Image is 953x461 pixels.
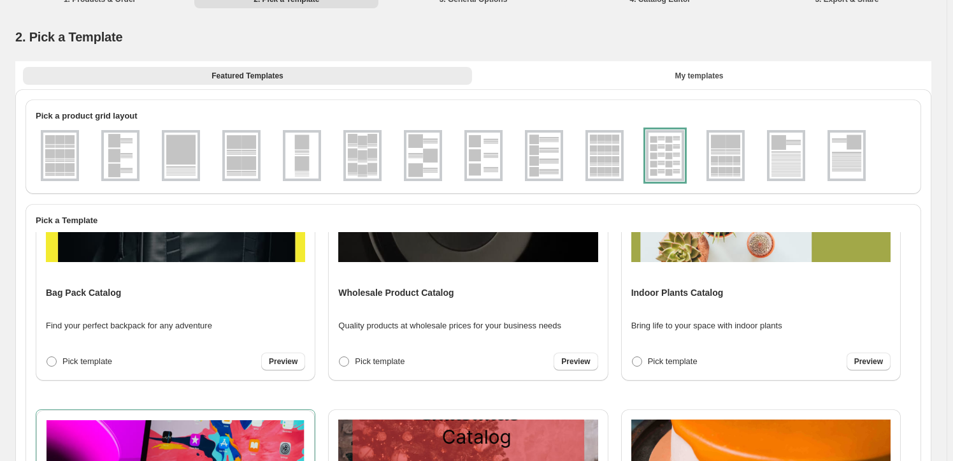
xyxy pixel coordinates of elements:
p: Quality products at wholesale prices for your business needs [338,319,561,332]
img: g1x1v1 [164,133,197,179]
img: g1x4v1 [527,133,561,179]
span: Pick template [648,356,698,366]
h4: Bag Pack Catalog [46,286,121,299]
span: Preview [269,356,297,367]
span: Pick template [355,356,405,366]
img: g2x1_4x2v1 [709,133,742,179]
img: g1x2v1 [285,133,319,179]
h2: Pick a product grid layout [36,110,911,122]
img: g4x4v1 [588,133,621,179]
img: g2x2v1 [225,133,258,179]
a: Preview [554,353,598,370]
span: Featured Templates [211,71,283,81]
a: Preview [847,353,891,370]
a: Preview [261,353,305,370]
h4: Indoor Plants Catalog [631,286,724,299]
h2: Pick a Template [36,214,911,227]
span: Pick template [62,356,112,366]
span: 2. Pick a Template [15,30,122,44]
img: g3x3v1 [43,133,76,179]
p: Find your perfect backpack for any adventure [46,319,212,332]
span: Preview [854,356,883,367]
img: g1x1v3 [830,133,863,179]
img: g1x1v2 [770,133,803,179]
img: g1x3v1 [104,133,137,179]
img: g3x3v2 [346,133,379,179]
p: Bring life to your space with indoor plants [631,319,782,332]
span: Preview [561,356,590,367]
img: g1x3v2 [406,133,440,179]
img: g1x3v3 [467,133,500,179]
span: My templates [675,71,723,81]
h4: Wholesale Product Catalog [338,286,454,299]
